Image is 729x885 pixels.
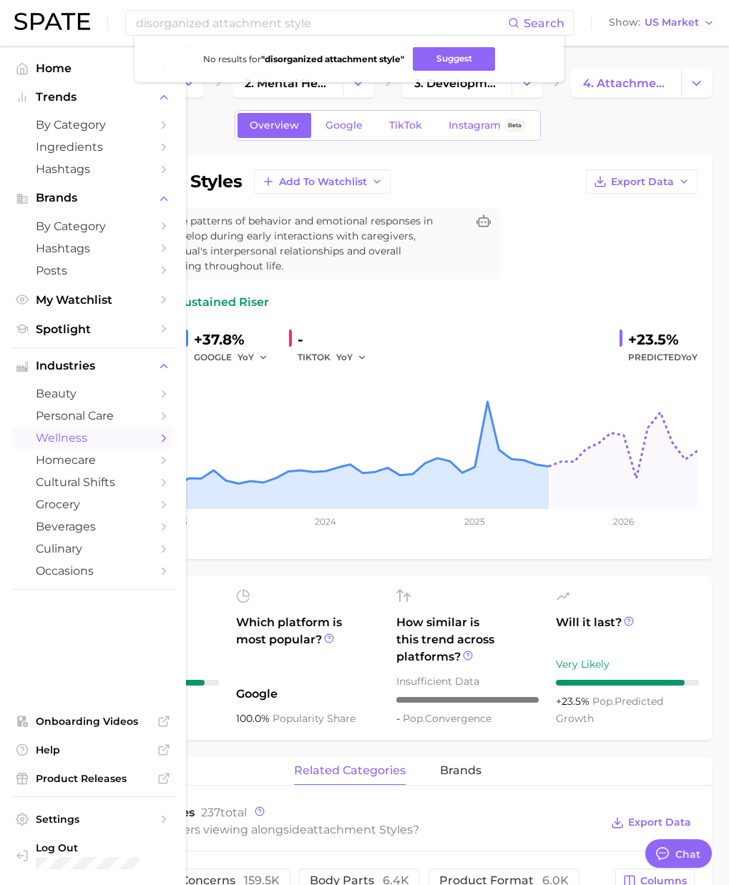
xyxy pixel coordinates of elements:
div: GOOGLE [194,349,278,366]
span: 4. attachment styles [583,76,669,90]
span: popularity share [273,712,356,725]
a: wellness [11,427,175,449]
span: convergence [403,712,491,725]
span: Beta [508,119,522,132]
a: beverages [11,515,175,538]
span: personal care [36,409,150,422]
span: beauty [36,387,150,400]
span: Google [326,119,363,132]
span: +23.5% [556,695,592,708]
a: culinary [11,538,175,560]
a: Settings [11,809,175,830]
span: Brands [36,192,150,204]
span: No results for [203,54,404,64]
span: TikTok [389,119,422,132]
button: Change Category [343,69,373,97]
a: My Watchlist [11,289,175,311]
button: Export Data [586,169,698,194]
tspan: 2026 [613,516,634,527]
a: Ingredients [11,136,175,158]
a: Overview [238,113,311,138]
a: Onboarding Videos [11,711,175,732]
a: Log out. Currently logged in with e-mail yumi.toki@spate.nyc. [11,837,175,874]
span: 100.0% [236,712,273,725]
a: 4. attachment styles [571,69,681,97]
a: 3. developmental psychology [402,69,512,97]
span: beverages [36,520,150,533]
span: Spotlight [36,322,150,336]
span: Ingredients [36,140,150,154]
button: Change Category [512,69,542,97]
span: total [201,806,247,819]
span: YoY [681,352,698,362]
a: grocery [11,493,175,515]
span: Onboarding Videos [36,715,150,728]
span: My Watchlist [36,293,150,307]
div: +37.8% [194,328,278,351]
span: 3. developmental psychology [414,76,500,90]
span: Show [609,19,640,26]
span: Trends [36,91,150,104]
span: Export Data [611,176,674,188]
span: How similar is this trend across platforms? [396,614,539,666]
a: InstagramBeta [436,113,538,138]
span: grocery [36,498,150,511]
a: Help [11,739,175,761]
button: ShowUS Market [605,14,718,32]
span: Instagram [449,119,501,132]
span: Product Releases [36,772,150,785]
span: YoY [336,351,353,363]
div: TIKTOK [298,349,376,366]
span: Hashtags [36,162,150,176]
span: Settings [36,813,150,826]
button: Export Data [607,813,695,833]
div: - [298,328,376,351]
button: Change Category [681,69,712,97]
button: Industries [11,355,175,377]
button: Add to Watchlist [254,169,391,194]
a: occasions [11,560,175,582]
div: 9 / 10 [556,680,699,686]
abbr: popularity index [403,712,425,725]
span: Home [36,61,150,75]
span: predicted growth [556,695,663,725]
span: Which platform is most popular? [236,614,379,678]
button: Suggest [413,47,495,71]
strong: " disorganized attachment style " [261,54,404,64]
a: Home [11,57,175,79]
span: Google [236,686,379,703]
button: YoY [238,349,268,366]
span: Will it last? [556,614,699,648]
a: Hashtags [11,237,175,259]
a: Product Releases [11,768,175,789]
span: Hashtags [36,242,150,255]
button: YoY [336,349,367,366]
span: sustained riser [162,294,269,311]
span: attachment styles [307,823,413,836]
button: Brands [11,187,175,209]
span: Help [36,743,150,756]
span: Add to Watchlist [279,176,367,188]
span: wellness [36,431,150,445]
span: YoY [238,351,254,363]
span: Posts [36,264,150,277]
div: Very Likely [556,656,699,673]
div: Insufficient Data [396,673,539,690]
a: Posts [11,259,175,282]
span: - [396,712,403,725]
span: culinary [36,542,150,555]
a: TikTok [377,113,434,138]
button: Trends [11,86,175,108]
span: Overview [250,119,299,132]
span: related categories [294,764,406,777]
span: homecare [36,453,150,467]
span: occasions [36,564,150,578]
a: Spotlight [11,318,175,340]
a: cultural shifts [11,471,175,493]
a: Hashtags [11,158,175,180]
span: cultural shifts [36,475,150,489]
span: Predicted [628,349,698,366]
img: SPATE [14,13,90,30]
tspan: 2025 [464,516,485,527]
abbr: popularity index [592,695,615,708]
